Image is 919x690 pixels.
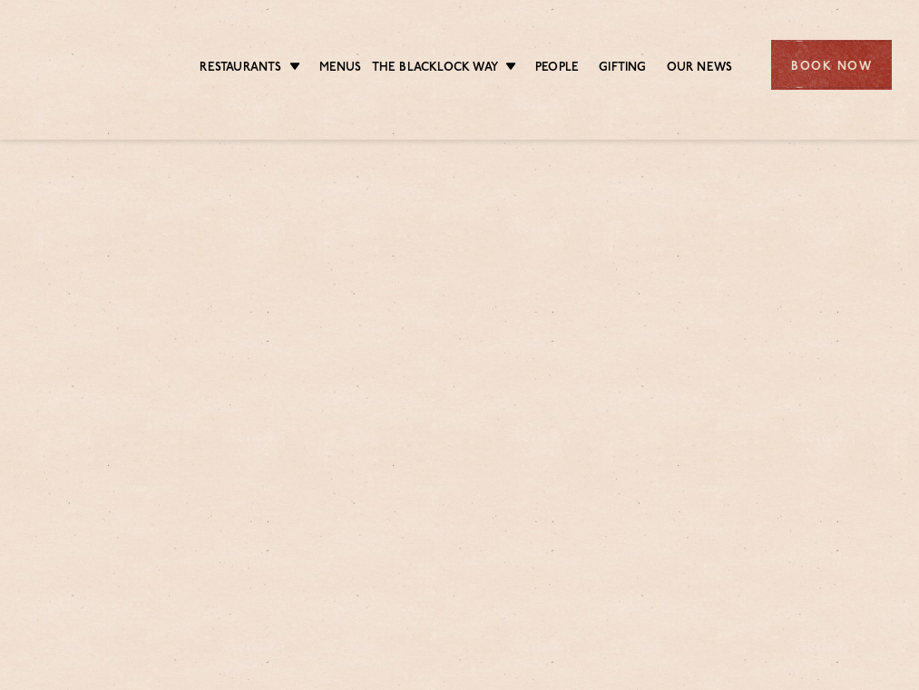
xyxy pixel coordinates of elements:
[372,59,498,79] a: The Blacklock Way
[535,59,579,79] a: People
[667,59,733,79] a: Our News
[771,40,892,90] div: Book Now
[319,59,362,79] a: Menus
[27,17,170,112] img: svg%3E
[200,59,281,79] a: Restaurants
[599,59,646,79] a: Gifting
